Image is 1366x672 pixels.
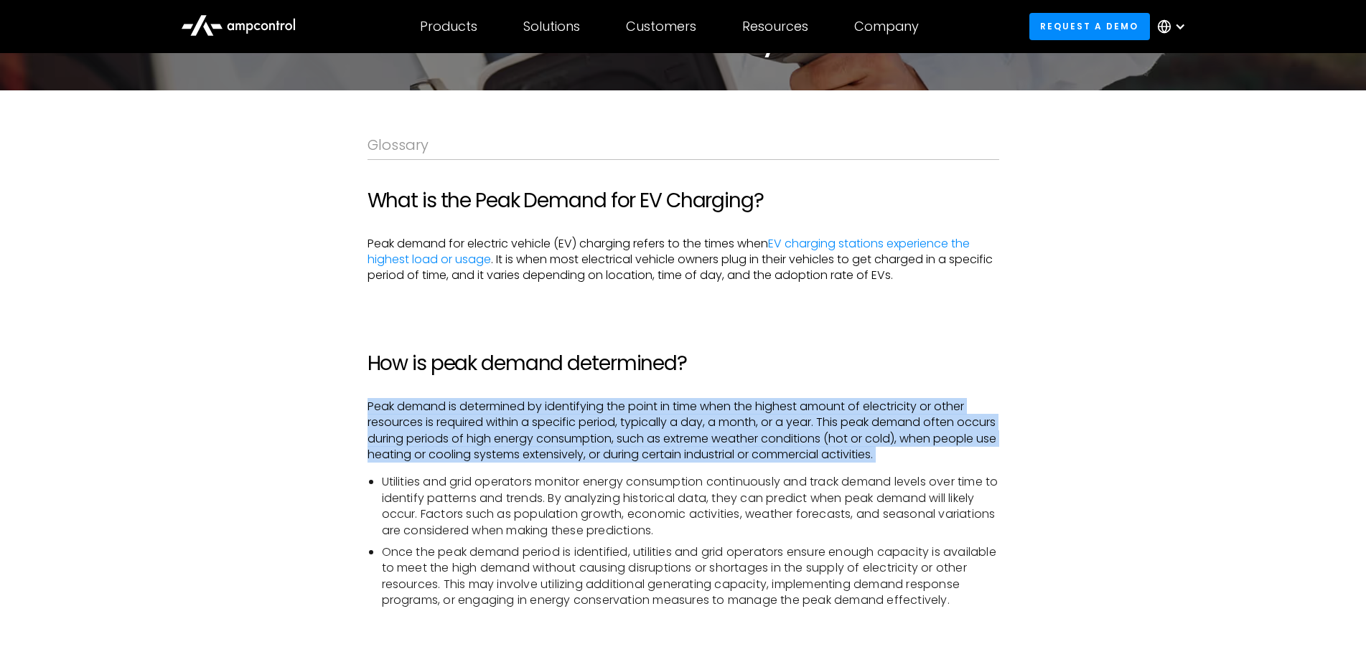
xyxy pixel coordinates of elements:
[523,19,580,34] div: Solutions
[626,19,696,34] div: Customers
[854,19,919,34] div: Company
[742,19,808,34] div: Resources
[420,19,477,34] div: Products
[368,136,999,153] div: Glossary
[382,544,999,609] li: Once the peak demand period is identified, utilities and grid operators ensure enough capacity is...
[368,236,999,284] p: Peak demand for electric vehicle (EV) charging refers to the times when . It is when most electri...
[368,189,999,213] h2: What is the Peak Demand for EV Charging?
[368,351,999,376] h2: How is peak demand determined?
[1029,13,1150,39] a: Request a demo
[368,235,970,268] a: EV charging stations experience the highest load or usage
[368,620,999,636] p: ‍
[368,399,999,463] p: Peak demand is determined by identifying the point in time when the highest amount of electricity...
[368,295,999,311] p: ‍
[382,474,999,539] li: Utilities and grid operators monitor energy consumption continuously and track demand levels over...
[368,13,999,56] h1: Peak Demand Electricity - Peak Load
